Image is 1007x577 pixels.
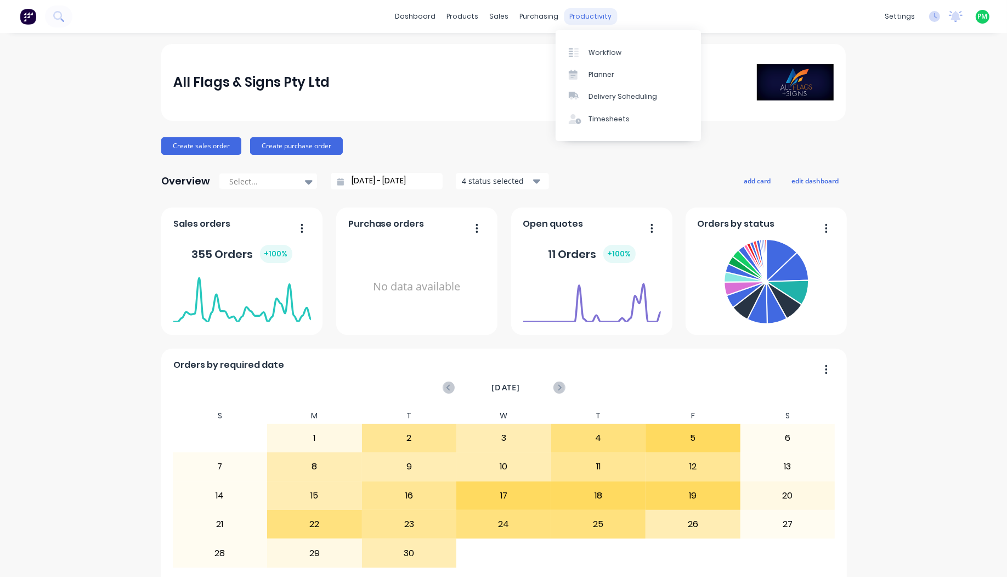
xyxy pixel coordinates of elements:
[514,8,564,25] div: purchasing
[646,424,740,452] div: 5
[348,235,486,339] div: No data available
[484,8,514,25] div: sales
[363,482,456,509] div: 16
[363,424,456,452] div: 2
[589,114,630,124] div: Timesheets
[260,245,292,263] div: + 100 %
[161,137,241,155] button: Create sales order
[268,511,361,538] div: 22
[462,175,531,187] div: 4 status selected
[173,408,268,424] div: S
[556,86,701,108] a: Delivery Scheduling
[457,424,551,452] div: 3
[737,173,778,188] button: add card
[457,453,551,480] div: 10
[646,482,740,509] div: 19
[348,217,425,231] span: Purchase orders
[20,8,36,25] img: Factory
[740,408,835,424] div: S
[173,482,267,509] div: 14
[173,71,330,93] div: All Flags & Signs Pty Ltd
[698,217,775,231] span: Orders by status
[268,539,361,567] div: 29
[268,424,361,452] div: 1
[268,453,361,480] div: 8
[173,511,267,538] div: 21
[173,539,267,567] div: 28
[589,92,657,102] div: Delivery Scheduling
[173,217,230,231] span: Sales orders
[523,217,584,231] span: Open quotes
[390,8,442,25] a: dashboard
[363,511,456,538] div: 23
[978,12,988,21] span: PM
[741,424,835,452] div: 6
[363,539,456,567] div: 30
[879,8,920,25] div: settings
[491,382,520,394] span: [DATE]
[564,8,618,25] div: productivity
[603,245,636,263] div: + 100 %
[456,408,551,424] div: W
[589,70,614,80] div: Planner
[552,424,646,452] div: 4
[552,482,646,509] div: 18
[556,41,701,63] a: Workflow
[551,408,646,424] div: T
[757,64,834,100] img: All Flags & Signs Pty Ltd
[173,453,267,480] div: 7
[646,408,740,424] div: F
[457,511,551,538] div: 24
[556,108,701,130] a: Timesheets
[552,453,646,480] div: 11
[456,173,549,189] button: 4 status selected
[646,453,740,480] div: 12
[552,511,646,538] div: 25
[362,408,457,424] div: T
[442,8,484,25] div: products
[250,137,343,155] button: Create purchase order
[556,64,701,86] a: Planner
[741,511,835,538] div: 27
[784,173,846,188] button: edit dashboard
[267,408,362,424] div: M
[457,482,551,509] div: 17
[646,511,740,538] div: 26
[548,245,636,263] div: 11 Orders
[192,245,292,263] div: 355 Orders
[268,482,361,509] div: 15
[589,48,621,58] div: Workflow
[741,482,835,509] div: 20
[363,453,456,480] div: 9
[741,453,835,480] div: 13
[161,170,210,192] div: Overview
